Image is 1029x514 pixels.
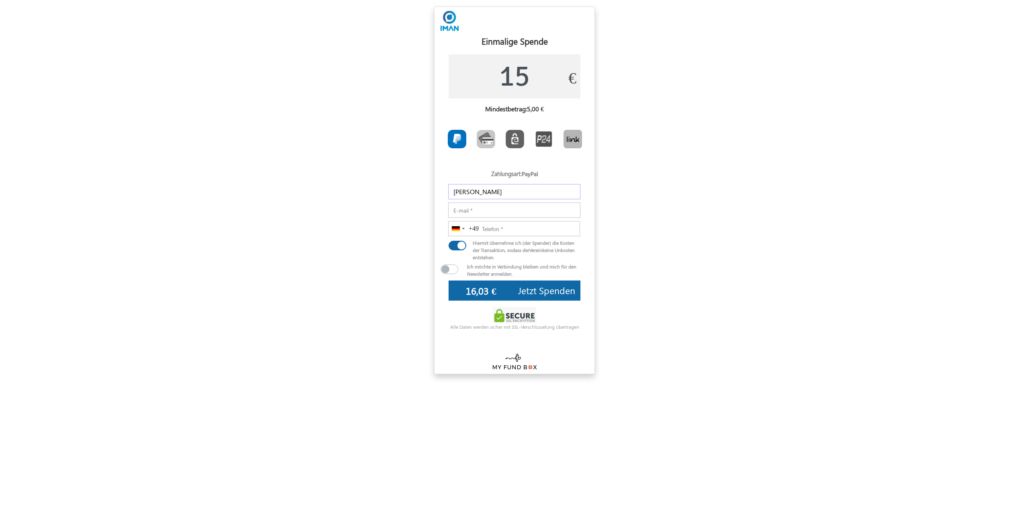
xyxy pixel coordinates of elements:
[518,284,575,297] span: Jetzt Spenden
[564,130,582,148] img: Link.png
[513,281,580,301] button: Jetzt Spenden
[482,35,548,48] label: Einmalige Spende
[461,263,594,277] div: Ich möchte in Verbindung bleiben und mich für den Newsletter anmelden.
[448,184,580,199] input: Name *
[449,170,580,181] h5: Zahlungsart:
[435,323,594,330] div: Alle Daten werden sicher mit SSL-Verschlüsselung übertragen
[477,130,495,148] img: CardCollection.png
[448,130,466,148] img: PayPal.png
[522,171,538,178] label: PayPal
[449,221,479,236] button: Selected country
[529,247,542,253] span: Verein
[527,105,544,113] label: 5,00 €
[449,105,580,116] h6: Mindestbetrag:
[448,221,580,236] input: Telefon *
[441,11,459,31] img: H+C25PnaMWXWAAAAABJRU5ErkJggg==
[449,281,513,301] input: 0€
[443,127,588,154] div: Toolbar with button groups
[449,54,580,98] input: 0€
[506,130,524,148] img: EPS.png
[467,239,586,261] div: Hiermit übernehme ich (der Spender) die Kosten der Transaktion, sodass der keine Unkosten entstehen.
[469,224,479,233] div: +49
[535,130,553,148] img: P24.png
[448,203,580,218] input: E-mail *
